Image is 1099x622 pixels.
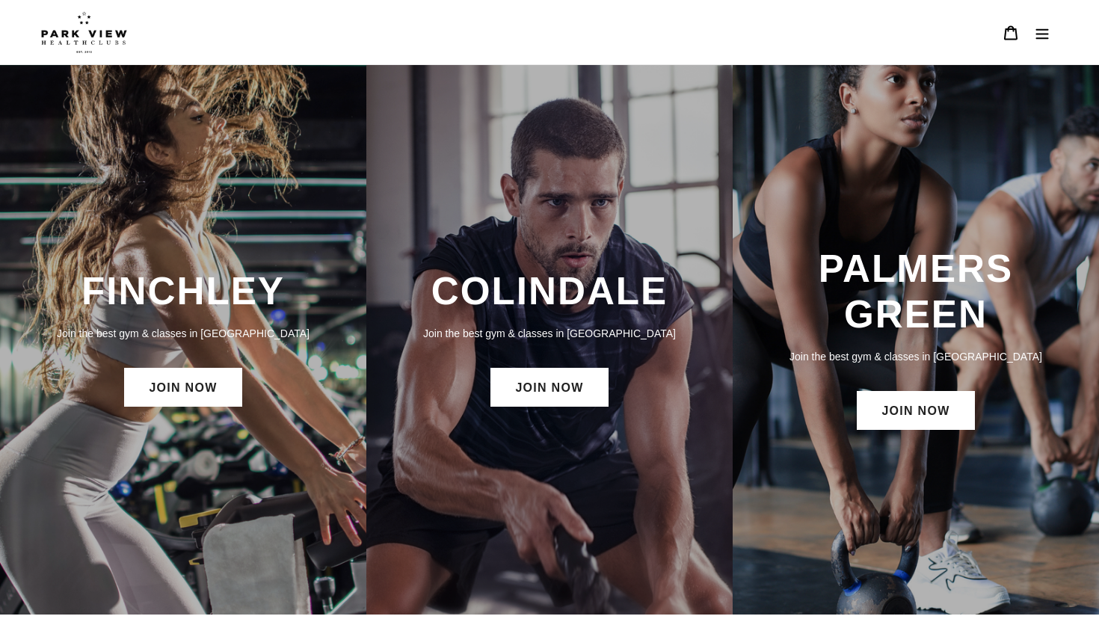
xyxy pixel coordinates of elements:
[41,11,127,53] img: Park view health clubs is a gym near you.
[490,368,608,407] a: JOIN NOW: Colindale Membership
[1026,16,1058,49] button: Menu
[748,348,1084,365] p: Join the best gym & classes in [GEOGRAPHIC_DATA]
[15,325,351,342] p: Join the best gym & classes in [GEOGRAPHIC_DATA]
[15,268,351,314] h3: FINCHLEY
[124,368,241,407] a: JOIN NOW: Finchley Membership
[857,391,974,430] a: JOIN NOW: Palmers Green Membership
[381,268,718,314] h3: COLINDALE
[748,246,1084,338] h3: PALMERS GREEN
[381,325,718,342] p: Join the best gym & classes in [GEOGRAPHIC_DATA]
